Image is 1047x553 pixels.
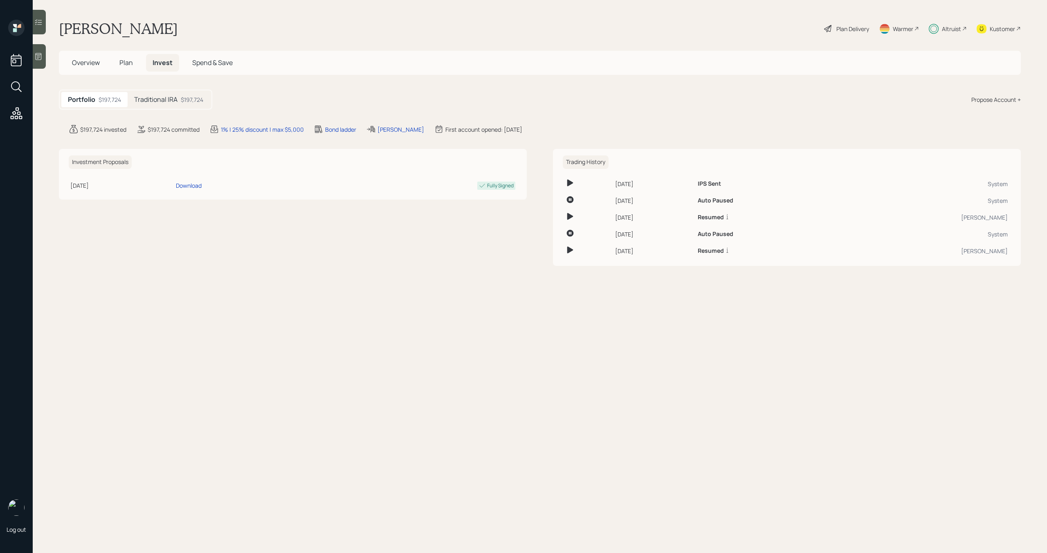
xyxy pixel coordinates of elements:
div: $197,724 invested [80,125,126,134]
div: [PERSON_NAME] [377,125,424,134]
h6: IPS Sent [698,180,721,187]
div: [DATE] [615,180,692,188]
div: Bond ladder [325,125,356,134]
div: [DATE] [615,196,692,205]
h5: Traditional IRA [134,96,177,103]
div: System [838,180,1008,188]
h6: Auto Paused [698,197,733,204]
div: [PERSON_NAME] [838,247,1008,255]
div: [DATE] [615,213,692,222]
div: First account opened: [DATE] [445,125,522,134]
div: System [838,230,1008,238]
div: $197,724 [99,95,121,104]
h5: Portfolio [68,96,95,103]
h6: Trading History [563,155,609,169]
h1: [PERSON_NAME] [59,20,178,38]
div: 1% | 25% discount | max $5,000 [221,125,304,134]
span: Spend & Save [192,58,233,67]
span: Plan [119,58,133,67]
div: Plan Delivery [836,25,869,33]
div: $197,724 committed [148,125,200,134]
img: michael-russo-headshot.png [8,499,25,516]
div: [DATE] [615,247,692,255]
span: Overview [72,58,100,67]
div: Kustomer [990,25,1015,33]
div: Propose Account + [971,95,1021,104]
div: [DATE] [615,230,692,238]
div: $197,724 [181,95,203,104]
div: [DATE] [70,181,173,190]
div: System [838,196,1008,205]
span: Invest [153,58,173,67]
h6: Investment Proposals [69,155,132,169]
div: Fully Signed [487,182,514,189]
div: [PERSON_NAME] [838,213,1008,222]
div: Altruist [942,25,961,33]
div: Log out [7,526,26,533]
h6: Resumed [698,214,724,221]
h6: Resumed [698,247,724,254]
div: Warmer [893,25,913,33]
h6: Auto Paused [698,231,733,238]
div: Download [176,181,202,190]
